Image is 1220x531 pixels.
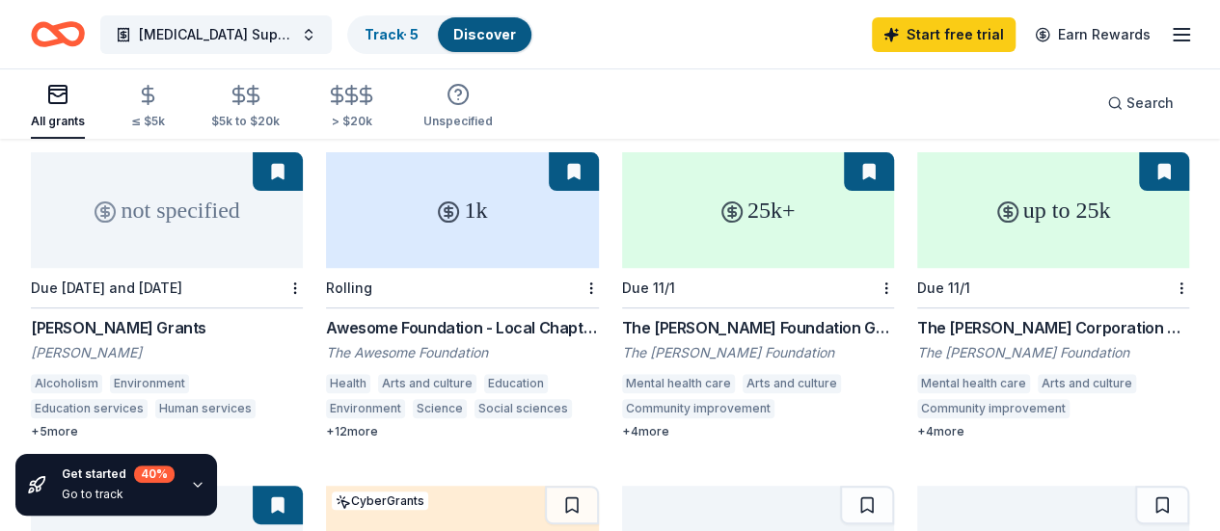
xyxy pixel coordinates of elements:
div: Arts and culture [743,374,841,393]
button: All grants [31,75,85,139]
div: up to 25k [917,152,1189,268]
div: Social sciences [474,399,572,418]
button: Unspecified [423,75,493,139]
div: Mental health care [917,374,1030,393]
div: The [PERSON_NAME] Corporation Grant [917,316,1189,339]
div: Awesome Foundation - Local Chapter Grants [326,316,598,339]
div: [PERSON_NAME] Grants [31,316,303,339]
button: Track· 5Discover [347,15,533,54]
div: + 4 more [917,424,1189,439]
a: 25k+Due 11/1The [PERSON_NAME] Foundation GrantThe [PERSON_NAME] FoundationMental health careArts ... [622,152,894,439]
div: 40 % [134,465,175,483]
div: Get started [62,465,175,483]
div: Science [413,399,467,418]
a: up to 25kDue 11/1The [PERSON_NAME] Corporation GrantThe [PERSON_NAME] FoundationMental health car... [917,152,1189,439]
a: 1kRollingAwesome Foundation - Local Chapter GrantsThe Awesome FoundationHealthArts and cultureEdu... [326,152,598,439]
div: The [PERSON_NAME] Foundation [622,343,894,362]
a: Track· 5 [365,26,419,42]
div: Alcoholism [31,374,102,393]
div: The [PERSON_NAME] Foundation [917,343,1189,362]
span: Search [1126,92,1174,115]
div: Environment [110,374,189,393]
button: $5k to $20k [211,76,280,139]
div: Go to track [62,487,175,502]
div: Community improvement [622,399,774,418]
div: Due 11/1 [622,279,675,296]
a: Earn Rewards [1023,17,1162,52]
button: [MEDICAL_DATA] Support Awareness [100,15,332,54]
div: Mental health care [622,374,735,393]
div: CyberGrants [332,491,428,510]
div: not specified [31,152,303,268]
a: Start free trial [872,17,1016,52]
div: $5k to $20k [211,114,280,129]
a: Home [31,12,85,57]
button: ≤ $5k [131,76,165,139]
div: Education services [31,399,148,418]
button: Search [1092,84,1189,122]
div: + 4 more [622,424,894,439]
div: Rolling [326,279,372,296]
div: 1k [326,152,598,268]
div: Human services [155,399,256,418]
div: Environment [326,399,405,418]
a: Discover [453,26,516,42]
div: [PERSON_NAME] [31,343,303,362]
div: Arts and culture [378,374,476,393]
a: not specifiedDue [DATE] and [DATE][PERSON_NAME] Grants[PERSON_NAME]AlcoholismEnvironmentEducation... [31,152,303,439]
div: Education [484,374,548,393]
div: The [PERSON_NAME] Foundation Grant [622,316,894,339]
div: All grants [31,114,85,129]
div: > $20k [326,114,377,129]
div: Arts and culture [1038,374,1136,393]
div: Unspecified [423,114,493,129]
div: The Awesome Foundation [326,343,598,362]
div: Due [DATE] and [DATE] [31,279,182,296]
div: + 12 more [326,424,598,439]
div: 25k+ [622,152,894,268]
span: [MEDICAL_DATA] Support Awareness [139,23,293,46]
div: Health [326,374,370,393]
div: + 5 more [31,424,303,439]
div: Community improvement [917,399,1070,418]
div: Due 11/1 [917,279,970,296]
button: > $20k [326,76,377,139]
div: ≤ $5k [131,114,165,129]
